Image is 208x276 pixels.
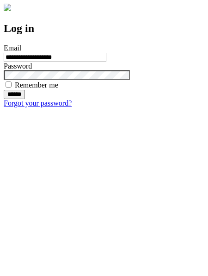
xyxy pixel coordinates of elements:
label: Password [4,62,32,70]
label: Email [4,44,21,52]
a: Forgot your password? [4,99,72,107]
img: logo-4e3dc11c47720685a147b03b5a06dd966a58ff35d612b21f08c02c0306f2b779.png [4,4,11,11]
label: Remember me [15,81,58,89]
h2: Log in [4,22,204,35]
